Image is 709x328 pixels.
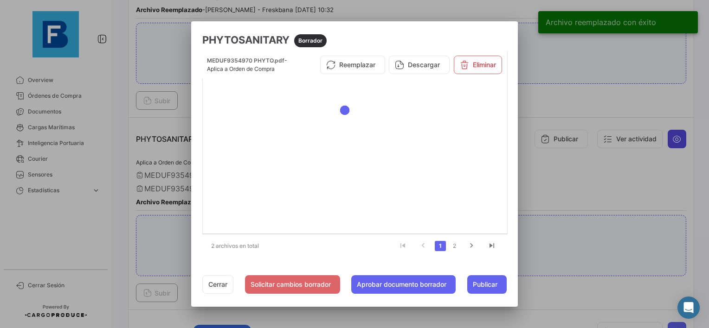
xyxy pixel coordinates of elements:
button: Cerrar [202,275,233,294]
a: go to previous page [414,241,432,251]
button: Solicitar cambios borrador [245,275,340,294]
button: Aprobar documento borrador [351,275,456,294]
button: Eliminar [454,56,502,74]
span: Publicar [473,280,497,289]
a: 1 [435,241,446,251]
a: go to last page [483,241,501,251]
li: page 2 [447,238,461,254]
button: Descargar [389,56,450,74]
button: Publicar [467,275,507,294]
button: Reemplazar [320,56,385,74]
h3: PHYTOSANITARY [202,32,507,47]
span: MEDUF9354970 PHYTO.pdf [207,57,284,64]
a: go to next page [463,241,480,251]
li: page 1 [433,238,447,254]
a: 2 [449,241,460,251]
a: go to first page [394,241,412,251]
div: Abrir Intercom Messenger [677,296,700,319]
div: 2 archivos en total [202,234,284,258]
span: Borrador [298,37,322,45]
